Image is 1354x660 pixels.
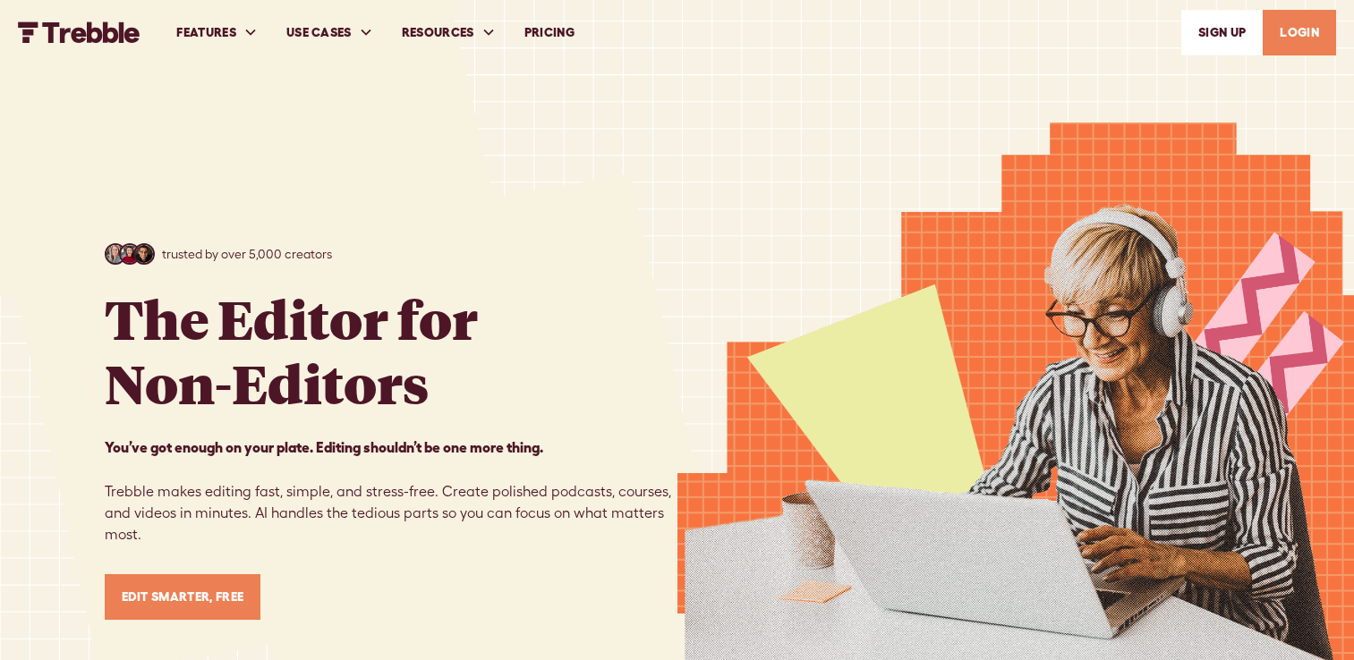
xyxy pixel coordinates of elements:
h1: The Editor for Non-Editors [105,286,478,415]
a: home [18,21,141,43]
p: trusted by over 5,000 creators [162,245,332,264]
img: Trebble FM Logo [18,21,141,43]
div: USE CASES [272,2,387,63]
div: RESOURCES [387,2,510,63]
div: USE CASES [286,23,352,42]
div: FEATURES [176,23,236,42]
a: LOGIN [1263,10,1336,55]
strong: You’ve got enough on your plate. Editing shouldn’t be one more thing. ‍ [105,439,543,455]
div: FEATURES [162,2,272,63]
a: PRICING [510,2,589,63]
a: Edit Smarter, Free [105,574,261,620]
a: SIGn UP [1181,10,1263,55]
p: Trebble makes editing fast, simple, and stress-free. Create polished podcasts, courses, and video... [105,436,677,546]
div: RESOURCES [402,23,474,42]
